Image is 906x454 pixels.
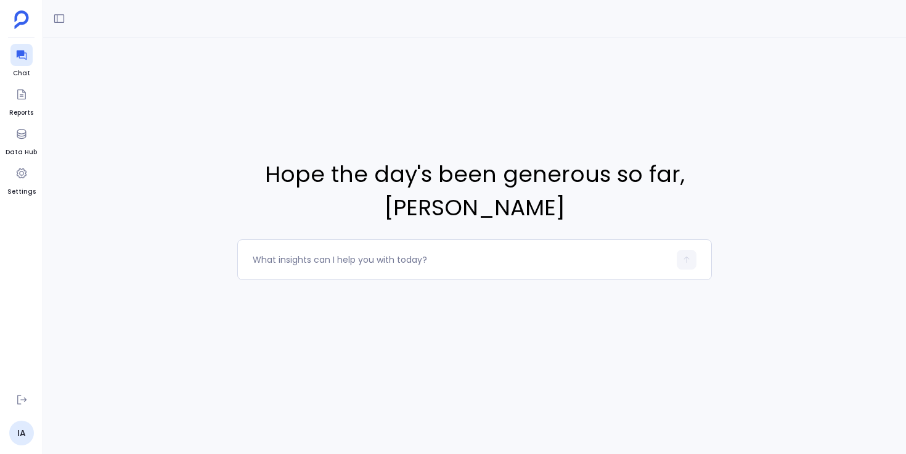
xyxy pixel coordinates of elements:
span: Settings [7,187,36,197]
span: Chat [10,68,33,78]
img: petavue logo [14,10,29,29]
a: Settings [7,162,36,197]
a: Reports [9,83,33,118]
a: Data Hub [6,123,37,157]
span: Data Hub [6,147,37,157]
span: Hope the day's been generous so far , [PERSON_NAME] [237,158,712,225]
a: Chat [10,44,33,78]
span: Reports [9,108,33,118]
a: IA [9,421,34,445]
